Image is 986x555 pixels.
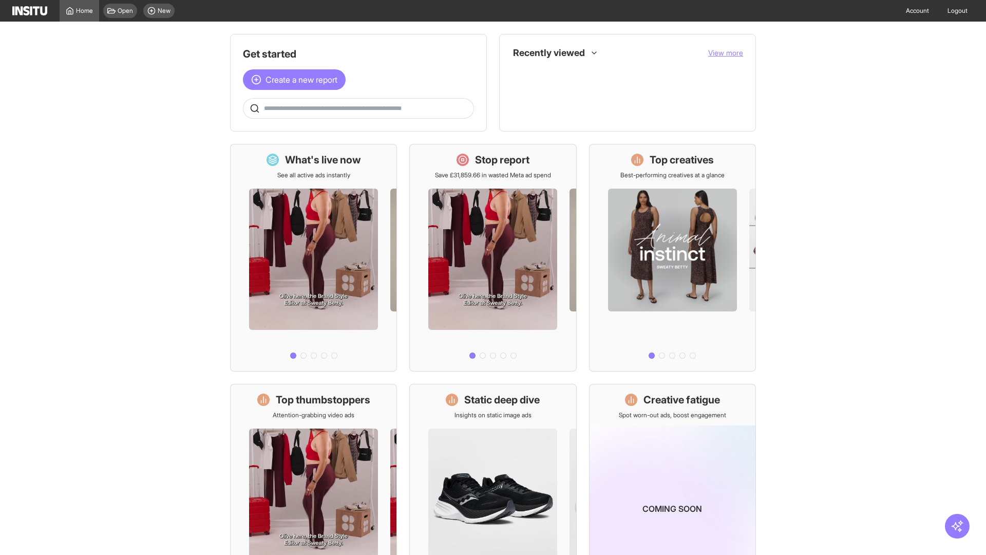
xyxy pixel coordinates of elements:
[454,411,532,419] p: Insights on static image ads
[277,171,350,179] p: See all active ads instantly
[276,393,370,407] h1: Top thumbstoppers
[230,144,397,372] a: What's live nowSee all active ads instantly
[118,7,133,15] span: Open
[650,153,714,167] h1: Top creatives
[285,153,361,167] h1: What's live now
[708,48,743,58] button: View more
[243,69,346,90] button: Create a new report
[12,6,47,15] img: Logo
[76,7,93,15] span: Home
[620,171,725,179] p: Best-performing creatives at a glance
[589,144,756,372] a: Top creativesBest-performing creatives at a glance
[409,144,576,372] a: Stop reportSave £31,859.66 in wasted Meta ad spend
[158,7,170,15] span: New
[243,47,474,61] h1: Get started
[475,153,529,167] h1: Stop report
[708,48,743,57] span: View more
[273,411,354,419] p: Attention-grabbing video ads
[464,393,540,407] h1: Static deep dive
[266,73,337,86] span: Create a new report
[435,171,551,179] p: Save £31,859.66 in wasted Meta ad spend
